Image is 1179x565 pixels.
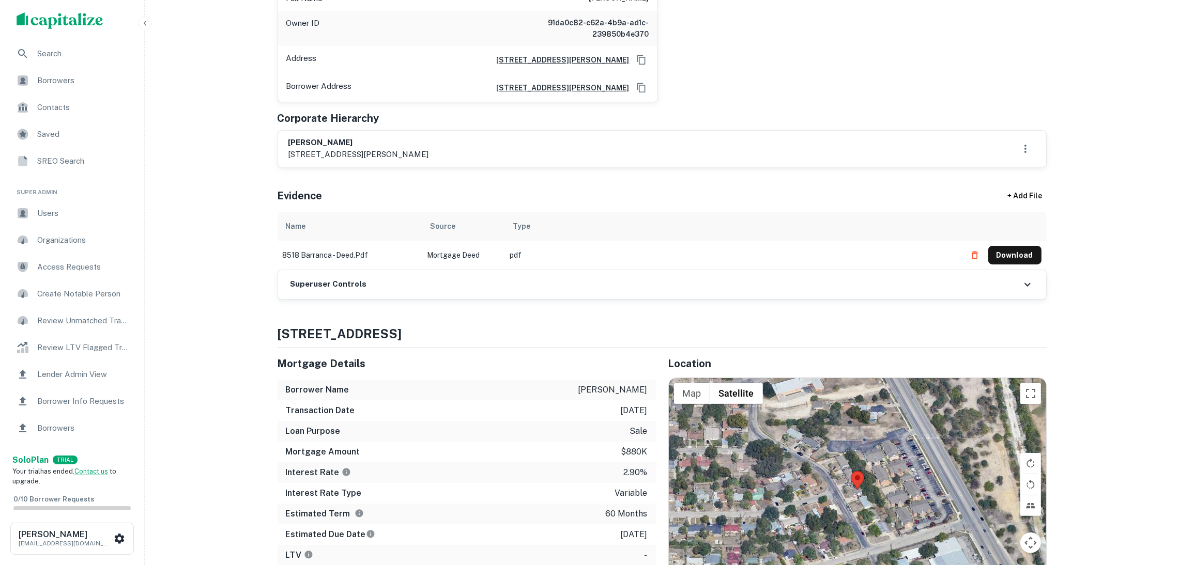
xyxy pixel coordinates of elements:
[8,255,136,279] a: Access Requests
[8,228,136,253] a: Organizations
[37,48,130,60] span: Search
[342,467,351,477] svg: The interest rates displayed on the website are for informational purposes only and may be report...
[8,149,136,174] a: SREO Search
[13,495,94,503] span: 0 / 10 Borrower Requests
[355,509,364,518] svg: Term is based on a standard schedule for this type of loan.
[668,356,1047,371] h5: Location
[286,17,320,40] p: Owner ID
[1020,453,1041,474] button: Rotate map clockwise
[37,422,130,434] span: Borrowers
[513,220,531,232] div: Type
[286,220,306,232] div: Name
[1020,495,1041,516] button: Tilt map
[286,466,351,479] h6: Interest Rate
[286,404,355,417] h6: Transaction Date
[8,389,136,414] a: Borrower Info Requests
[286,425,341,437] h6: Loan Purpose
[8,281,136,306] a: Create Notable Person
[615,487,648,499] p: variable
[710,383,763,404] button: Show satellite imagery
[278,241,422,270] td: 8518 barranca - deed.pdf
[8,362,136,387] a: Lender Admin View
[422,212,505,241] th: Source
[278,356,656,371] h5: Mortgage Details
[37,74,130,87] span: Borrowers
[634,80,649,96] button: Copy Address
[290,278,367,290] h6: Superuser Controls
[37,288,130,300] span: Create Notable Person
[37,368,130,381] span: Lender Admin View
[578,384,648,396] p: [PERSON_NAME]
[8,308,136,333] a: Review Unmatched Transactions
[505,241,960,270] td: pdf
[606,508,648,520] p: 60 months
[525,17,649,40] h6: 91da0c82-c62a-4b9a-ad1c-239850b4e370
[488,82,630,93] a: [STREET_ADDRESS][PERSON_NAME]
[505,212,960,241] th: Type
[624,466,648,479] p: 2.90%
[634,52,649,68] button: Copy Address
[12,455,49,465] strong: Solo Plan
[19,530,112,539] h6: [PERSON_NAME]
[278,212,1047,270] div: scrollable content
[12,454,49,466] a: SoloPlan
[8,122,136,147] div: Saved
[8,176,136,201] li: Super Admin
[53,456,78,464] div: TRIAL
[8,41,136,66] a: Search
[8,68,136,93] a: Borrowers
[8,95,136,120] a: Contacts
[966,247,984,263] button: Delete file
[10,523,134,555] button: [PERSON_NAME][EMAIL_ADDRESS][DOMAIN_NAME]
[8,201,136,226] a: Users
[366,529,375,539] svg: Estimate is based on a standard schedule for this type of loan.
[278,324,1047,343] h4: [STREET_ADDRESS]
[488,54,630,66] a: [STREET_ADDRESS][PERSON_NAME]
[37,207,130,219] span: Users
[621,528,648,541] p: [DATE]
[1127,482,1179,532] iframe: Chat Widget
[431,220,456,232] div: Source
[621,404,648,417] p: [DATE]
[422,241,505,270] td: Mortgage Deed
[37,261,130,273] span: Access Requests
[17,12,103,29] img: capitalize-logo.png
[286,384,349,396] h6: Borrower Name
[286,549,313,561] h6: LTV
[288,137,429,149] h6: [PERSON_NAME]
[37,128,130,140] span: Saved
[989,187,1061,206] div: + Add File
[8,335,136,360] a: Review LTV Flagged Transactions
[286,528,375,541] h6: Estimated Due Date
[1020,474,1041,495] button: Rotate map counterclockwise
[37,234,130,246] span: Organizations
[630,425,648,437] p: sale
[8,443,136,467] a: Email Testing
[8,416,136,441] a: Borrowers
[286,80,352,96] p: Borrower Address
[1020,532,1041,553] button: Map camera controls
[304,550,313,559] svg: LTVs displayed on the website are for informational purposes only and may be reported incorrectly...
[286,508,364,520] h6: Estimated Term
[286,487,362,499] h6: Interest Rate Type
[621,446,648,458] p: $880k
[286,446,360,458] h6: Mortgage Amount
[286,52,317,68] p: Address
[674,383,710,404] button: Show street map
[37,155,130,167] span: SREO Search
